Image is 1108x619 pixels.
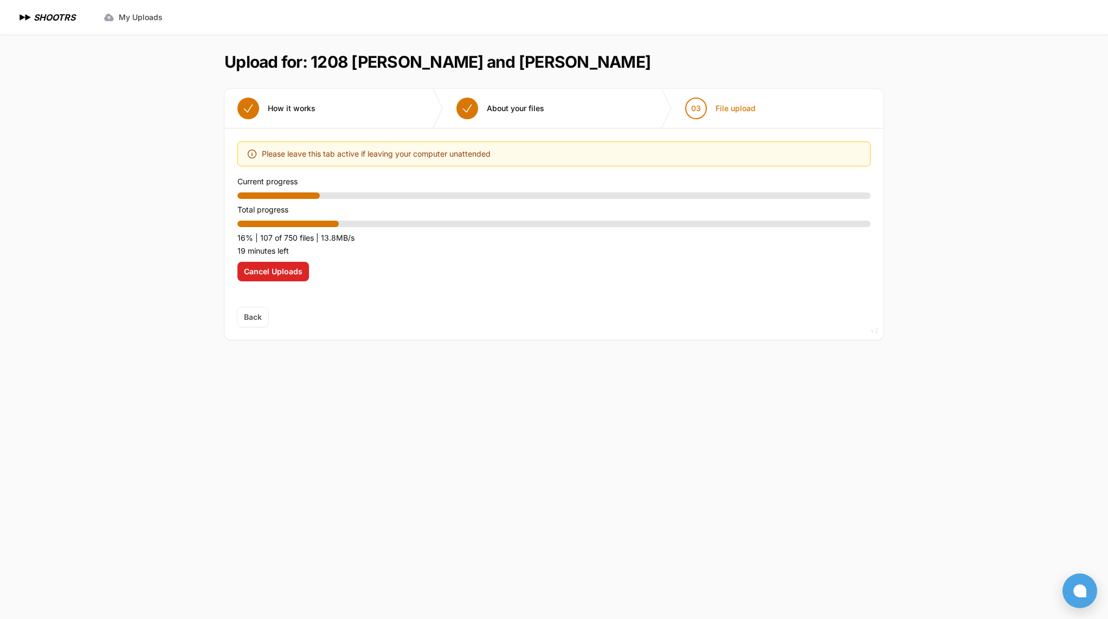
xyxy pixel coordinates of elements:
[17,11,75,24] a: SHOOTRS SHOOTRS
[237,262,309,281] button: Cancel Uploads
[672,89,769,128] button: 03 File upload
[34,11,75,24] h1: SHOOTRS
[119,12,163,23] span: My Uploads
[443,89,557,128] button: About your files
[237,175,871,188] p: Current progress
[224,52,650,72] h1: Upload for: 1208 [PERSON_NAME] and [PERSON_NAME]
[237,244,871,257] p: 19 minutes left
[487,103,544,114] span: About your files
[237,203,871,216] p: Total progress
[17,11,34,24] img: SHOOTRS
[716,103,756,114] span: File upload
[237,231,871,244] p: 16% | 107 of 750 files | 13.8MB/s
[97,8,169,27] a: My Uploads
[1062,573,1097,608] button: Open chat window
[224,89,328,128] button: How it works
[244,266,302,277] span: Cancel Uploads
[871,324,878,337] div: v2
[262,147,491,160] span: Please leave this tab active if leaving your computer unattended
[691,103,701,114] span: 03
[268,103,315,114] span: How it works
